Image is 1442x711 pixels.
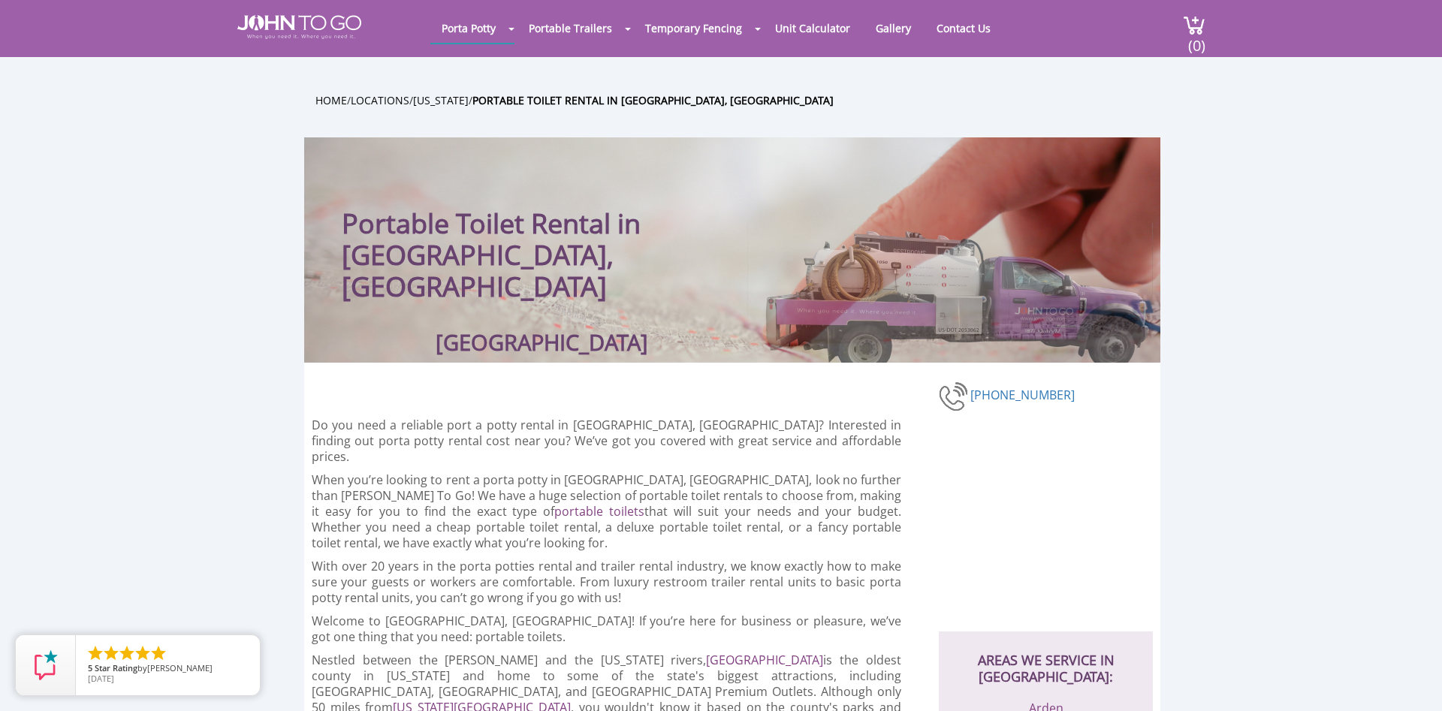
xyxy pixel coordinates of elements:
[149,644,167,662] li: 
[413,93,469,107] a: [US_STATE]
[88,673,114,684] span: [DATE]
[764,14,861,43] a: Unit Calculator
[925,14,1002,43] a: Contact Us
[1187,23,1205,56] span: (0)
[864,14,922,43] a: Gallery
[88,662,92,673] span: 5
[939,380,970,413] img: phone-number
[312,417,901,465] p: Do you need a reliable port a potty rental in [GEOGRAPHIC_DATA], [GEOGRAPHIC_DATA]? Interested in...
[954,631,1138,685] h2: AREAS WE SERVICE IN [GEOGRAPHIC_DATA]:
[147,662,213,673] span: [PERSON_NAME]
[706,652,823,668] a: [GEOGRAPHIC_DATA]
[237,15,361,39] img: JOHN to go
[31,650,61,680] img: Review Rating
[134,644,152,662] li: 
[554,503,644,520] a: portable toilets
[472,93,834,107] a: Portable Toilet Rental in [GEOGRAPHIC_DATA], [GEOGRAPHIC_DATA]
[315,93,347,107] a: Home
[517,14,623,43] a: Portable Trailers
[1382,651,1442,711] button: Live Chat
[88,664,248,674] span: by
[342,167,826,303] h1: Portable Toilet Rental in [GEOGRAPHIC_DATA], [GEOGRAPHIC_DATA]
[315,92,1172,109] ul: / / /
[1183,15,1205,35] img: cart a
[118,644,136,662] li: 
[312,559,901,606] p: With over 20 years in the porta potties rental and trailer rental industry, we know exactly how t...
[312,613,901,645] p: Welcome to [GEOGRAPHIC_DATA], [GEOGRAPHIC_DATA]! If you’re here for business or pleasure, we’ve g...
[351,93,409,107] a: Locations
[95,662,137,673] span: Star Rating
[436,340,648,344] h3: [GEOGRAPHIC_DATA]
[86,644,104,662] li: 
[430,14,507,43] a: Porta Potty
[970,386,1075,402] a: [PHONE_NUMBER]
[102,644,120,662] li: 
[747,223,1153,363] img: Truck
[634,14,753,43] a: Temporary Fencing
[312,472,901,551] p: When you’re looking to rent a porta potty in [GEOGRAPHIC_DATA], [GEOGRAPHIC_DATA], look no furthe...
